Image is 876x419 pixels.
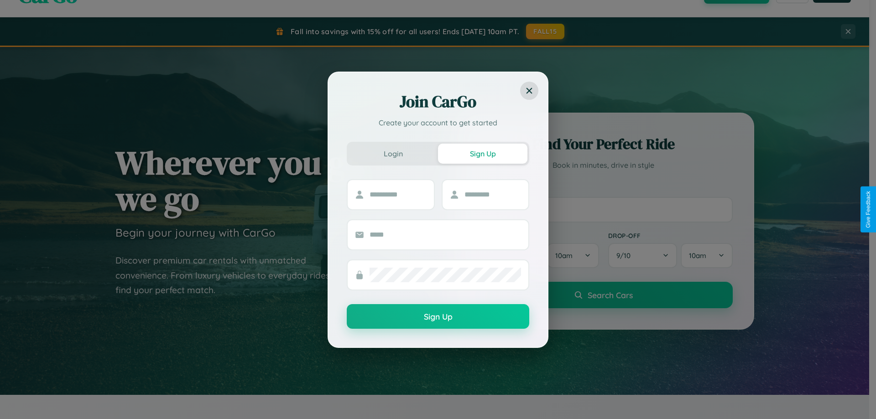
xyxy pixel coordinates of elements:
button: Sign Up [438,144,527,164]
p: Create your account to get started [347,117,529,128]
button: Login [349,144,438,164]
h2: Join CarGo [347,91,529,113]
div: Give Feedback [865,191,871,228]
button: Sign Up [347,304,529,329]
